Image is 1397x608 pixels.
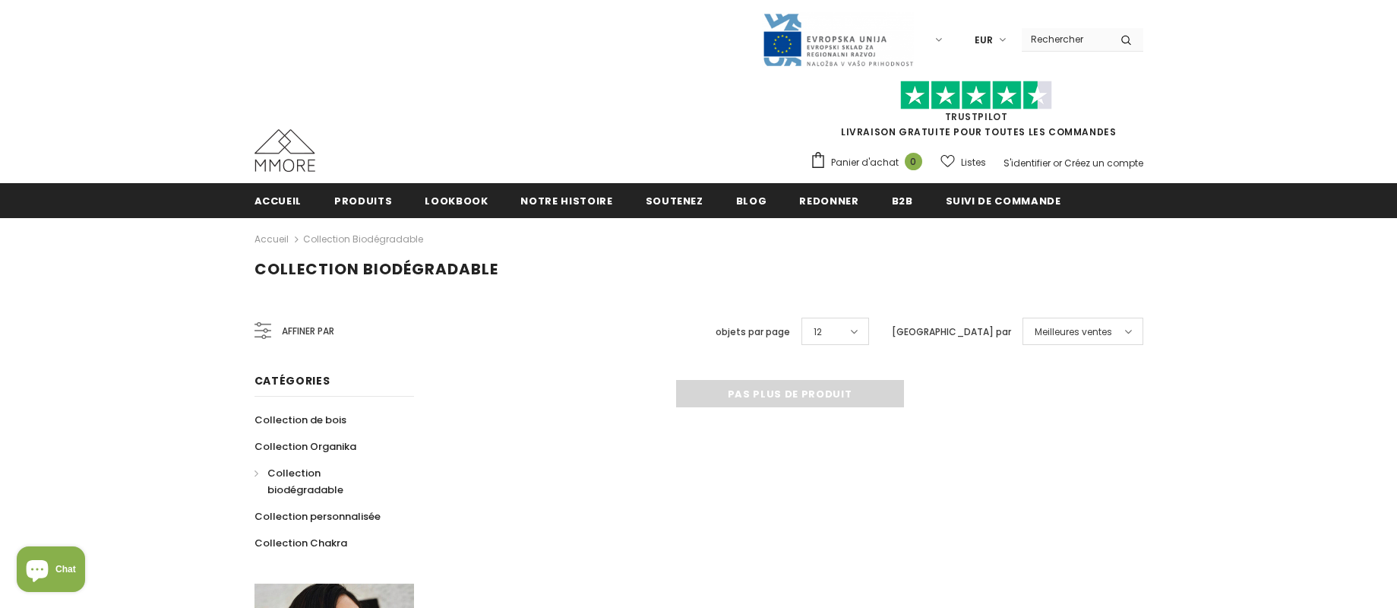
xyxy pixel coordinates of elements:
a: Listes [940,149,986,176]
span: soutenez [646,194,703,208]
span: Lookbook [425,194,488,208]
span: LIVRAISON GRATUITE POUR TOUTES LES COMMANDES [810,87,1143,138]
span: Catégories [254,373,330,388]
inbox-online-store-chat: Shopify online store chat [12,546,90,596]
a: Suivi de commande [946,183,1061,217]
span: Blog [736,194,767,208]
a: Collection biodégradable [254,460,397,503]
span: Collection biodégradable [267,466,343,497]
span: Produits [334,194,392,208]
a: Notre histoire [520,183,612,217]
a: Collection personnalisée [254,503,381,530]
label: [GEOGRAPHIC_DATA] par [892,325,1011,340]
span: Listes [961,155,986,170]
span: Redonner [799,194,858,208]
a: Blog [736,183,767,217]
img: Javni Razpis [762,12,914,68]
span: EUR [975,33,993,48]
a: Redonner [799,183,858,217]
span: B2B [892,194,913,208]
a: Accueil [254,230,289,249]
input: Search Site [1022,28,1109,50]
span: 12 [814,325,822,340]
a: B2B [892,183,913,217]
a: Panier d'achat 0 [810,151,930,174]
span: Panier d'achat [831,155,899,170]
a: S'identifier [1004,157,1051,169]
a: Collection Chakra [254,530,347,556]
img: Cas MMORE [254,129,315,172]
a: Collection Organika [254,433,356,460]
a: Lookbook [425,183,488,217]
span: or [1053,157,1062,169]
span: Collection Organika [254,439,356,454]
label: objets par page [716,325,790,340]
span: Accueil [254,194,302,208]
span: Collection de bois [254,413,346,427]
a: Javni Razpis [762,33,914,46]
a: Collection biodégradable [303,233,423,245]
span: Suivi de commande [946,194,1061,208]
span: Collection biodégradable [254,258,498,280]
a: Créez un compte [1064,157,1143,169]
img: Faites confiance aux étoiles pilotes [900,81,1052,110]
a: Collection de bois [254,407,346,433]
span: Collection Chakra [254,536,347,550]
a: Produits [334,183,392,217]
a: TrustPilot [945,110,1008,123]
span: Affiner par [282,323,334,340]
span: Notre histoire [520,194,612,208]
span: Meilleures ventes [1035,325,1112,340]
span: 0 [905,153,922,170]
span: Collection personnalisée [254,509,381,524]
a: soutenez [646,183,703,217]
a: Accueil [254,183,302,217]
